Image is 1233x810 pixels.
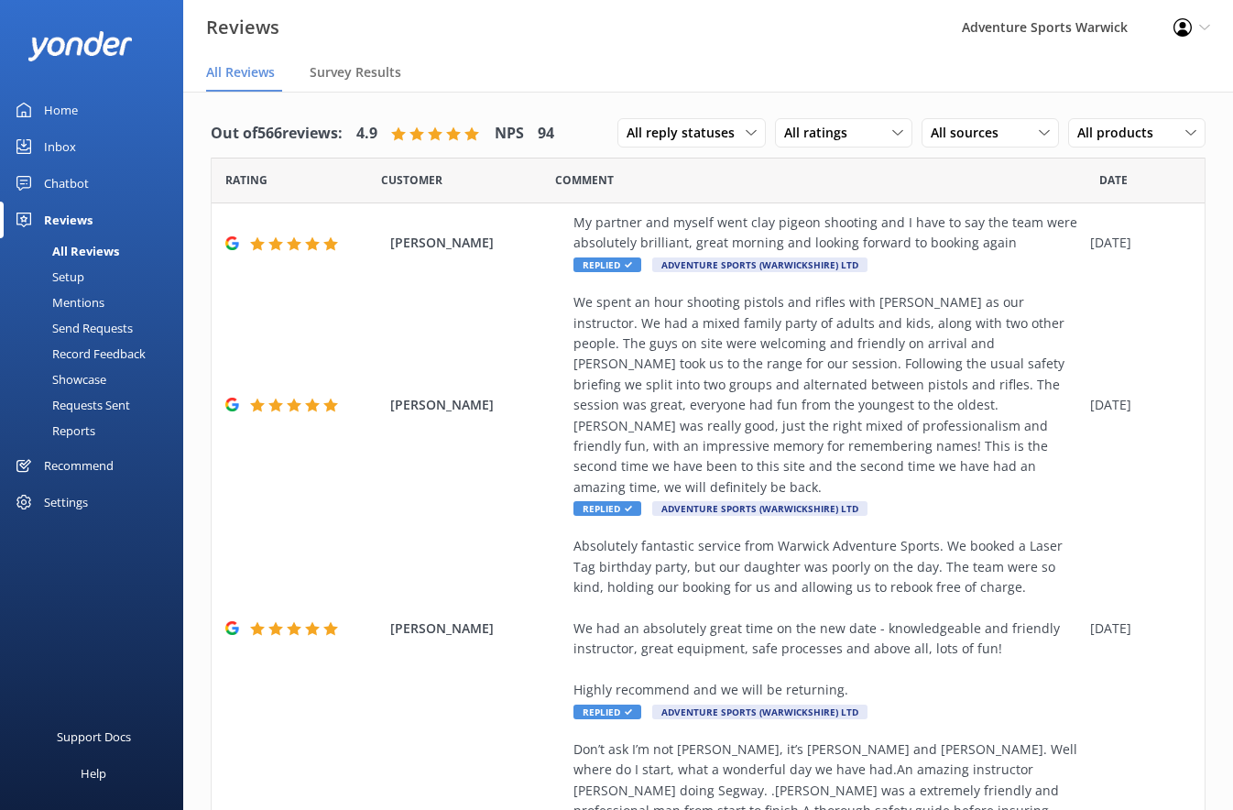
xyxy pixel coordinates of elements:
[652,705,867,719] span: Adventure Sports (Warwickshire) Ltd
[310,63,401,82] span: Survey Results
[44,484,88,520] div: Settings
[11,341,146,367] div: Record Feedback
[206,13,279,42] h3: Reviews
[211,122,343,146] h4: Out of 566 reviews:
[356,122,377,146] h4: 4.9
[495,122,524,146] h4: NPS
[11,264,183,290] a: Setup
[11,392,183,418] a: Requests Sent
[381,171,442,189] span: Date
[27,31,133,61] img: yonder-white-logo.png
[573,213,1081,254] div: My partner and myself went clay pigeon shooting and I have to say the team were absolutely brilli...
[11,238,119,264] div: All Reviews
[784,123,858,143] span: All ratings
[538,122,554,146] h4: 94
[206,63,275,82] span: All Reviews
[11,418,183,443] a: Reports
[573,705,641,719] span: Replied
[11,392,130,418] div: Requests Sent
[573,292,1081,498] div: We spent an hour shooting pistols and rifles with [PERSON_NAME] as our instructor. We had a mixed...
[652,501,867,516] span: Adventure Sports (Warwickshire) Ltd
[11,238,183,264] a: All Reviews
[57,718,131,755] div: Support Docs
[81,755,106,792] div: Help
[11,315,133,341] div: Send Requests
[627,123,746,143] span: All reply statuses
[44,447,114,484] div: Recommend
[390,618,564,639] span: [PERSON_NAME]
[1090,618,1182,639] div: [DATE]
[1090,233,1182,253] div: [DATE]
[44,92,78,128] div: Home
[555,171,614,189] span: Question
[573,501,641,516] span: Replied
[390,395,564,415] span: [PERSON_NAME]
[11,315,183,341] a: Send Requests
[11,367,183,392] a: Showcase
[573,257,641,272] span: Replied
[11,367,106,392] div: Showcase
[44,202,93,238] div: Reviews
[931,123,1009,143] span: All sources
[11,290,183,315] a: Mentions
[11,290,104,315] div: Mentions
[390,233,564,253] span: [PERSON_NAME]
[11,341,183,367] a: Record Feedback
[44,128,76,165] div: Inbox
[573,536,1081,700] div: Absolutely fantastic service from Warwick Adventure Sports. We booked a Laser Tag birthday party,...
[225,171,267,189] span: Date
[1077,123,1164,143] span: All products
[1099,171,1128,189] span: Date
[11,264,84,290] div: Setup
[44,165,89,202] div: Chatbot
[652,257,867,272] span: Adventure Sports (Warwickshire) Ltd
[1090,395,1182,415] div: [DATE]
[11,418,95,443] div: Reports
